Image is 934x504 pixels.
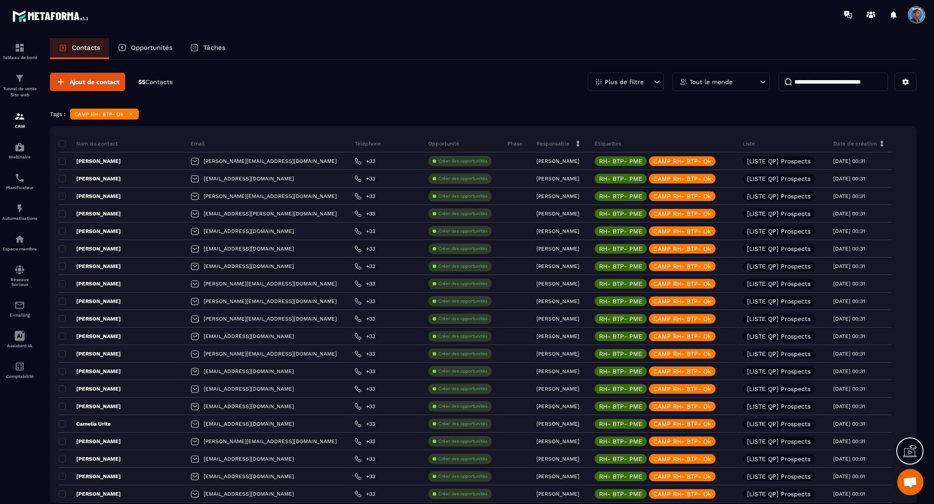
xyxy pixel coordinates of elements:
p: [PERSON_NAME] [59,403,121,410]
p: RH- BTP- PME [599,403,642,409]
p: [LISTE QP] Prospects [747,491,811,497]
p: [DATE] 00:31 [833,281,865,287]
p: [PERSON_NAME] [59,385,121,392]
p: CAMP RH- BTP- Ok [653,176,711,182]
p: RH- BTP- PME [599,456,642,462]
a: +33 [355,193,375,200]
p: [DATE] 00:31 [833,176,865,182]
p: Créer des opportunités [438,491,487,497]
p: [DATE] 00:31 [833,368,865,374]
p: [DATE] 00:31 [833,193,865,199]
p: Créer des opportunités [438,158,487,164]
p: [PERSON_NAME] [59,158,121,165]
p: Créer des opportunités [438,351,487,357]
p: [PERSON_NAME] [536,421,579,427]
p: [LISTE QP] Prospects [747,281,811,287]
p: RH- BTP- PME [599,421,642,427]
p: CAMP RH- BTP- Ok [653,246,711,252]
a: +33 [355,455,375,462]
a: +33 [355,228,375,235]
img: automations [14,203,25,214]
p: [PERSON_NAME] [59,280,121,287]
p: Webinaire [2,155,37,159]
a: emailemailE-mailing [2,293,37,324]
p: RH- BTP- PME [599,368,642,374]
p: CAMP RH- BTP- Ok [653,263,711,269]
p: CAMP RH- BTP- Ok [653,333,711,339]
img: accountant [14,361,25,372]
p: CAMP RH- BTP- Ok [653,228,711,234]
a: +33 [355,315,375,322]
p: [PERSON_NAME] [536,438,579,444]
p: Créer des opportunités [438,368,487,374]
p: [LISTE QP] Prospects [747,316,811,322]
span: Contacts [145,78,173,85]
p: [DATE] 00:31 [833,421,865,427]
p: [LISTE QP] Prospects [747,473,811,479]
p: [PERSON_NAME] [59,333,121,340]
p: [DATE] 00:31 [833,438,865,444]
p: Créer des opportunités [438,403,487,409]
p: RH- BTP- PME [599,211,642,217]
p: [DATE] 00:31 [833,246,865,252]
p: Opportunité [428,140,459,147]
p: [LISTE QP] Prospects [747,421,811,427]
p: Créer des opportunités [438,473,487,479]
p: [PERSON_NAME] [536,211,579,217]
img: social-network [14,264,25,275]
img: formation [14,42,25,53]
a: formationformationTableau de bord [2,36,37,67]
p: CAMP RH- BTP- Ok [653,438,711,444]
p: [PERSON_NAME] [59,193,121,200]
p: Téléphone [355,140,381,147]
p: RH- BTP- PME [599,228,642,234]
img: scheduler [14,173,25,183]
p: [PERSON_NAME] [59,438,121,445]
p: Plus de filtre [605,79,644,85]
p: [DATE] 00:31 [833,333,865,339]
p: [LISTE QP] Prospects [747,211,811,217]
a: +33 [355,490,375,497]
a: +33 [355,333,375,340]
p: RH- BTP- PME [599,438,642,444]
img: automations [14,142,25,152]
p: [PERSON_NAME] [536,263,579,269]
p: CRM [2,124,37,129]
p: [PERSON_NAME] [59,298,121,305]
p: CAMP RH- BTP- Ok [653,298,711,304]
p: [DATE] 00:31 [833,298,865,304]
p: [DATE] 00:31 [833,263,865,269]
p: CAMP RH- BTP- Ok [653,473,711,479]
p: [PERSON_NAME] [59,210,121,217]
p: [LISTE QP] Prospects [747,438,811,444]
p: [DATE] 00:31 [833,403,865,409]
p: Contacts [72,44,100,52]
button: Ajout de contact [50,73,125,91]
p: CAMP RH- BTP- Ok [653,421,711,427]
p: [LISTE QP] Prospects [747,456,811,462]
p: [PERSON_NAME] [536,351,579,357]
img: formation [14,73,25,84]
p: RH- BTP- PME [599,491,642,497]
p: [DATE] 00:31 [833,211,865,217]
p: [PERSON_NAME] [536,473,579,479]
p: [DATE] 00:31 [833,228,865,234]
p: CAMP RH- BTP- Ok [653,351,711,357]
p: [DATE] 00:01 [833,473,865,479]
p: Créer des opportunités [438,421,487,427]
p: Créer des opportunités [438,211,487,217]
p: [PERSON_NAME] [59,315,121,322]
p: [PERSON_NAME] [536,316,579,322]
p: RH- BTP- PME [599,316,642,322]
p: Espace membre [2,247,37,251]
p: [PERSON_NAME] [59,350,121,357]
p: [PERSON_NAME] [536,158,579,164]
p: [PERSON_NAME] [536,281,579,287]
p: [PERSON_NAME] [536,368,579,374]
p: [PERSON_NAME] [536,456,579,462]
a: +33 [355,158,375,165]
p: [DATE] 00:31 [833,158,865,164]
a: Assistant IA [2,324,37,355]
a: +33 [355,403,375,410]
p: RH- BTP- PME [599,176,642,182]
